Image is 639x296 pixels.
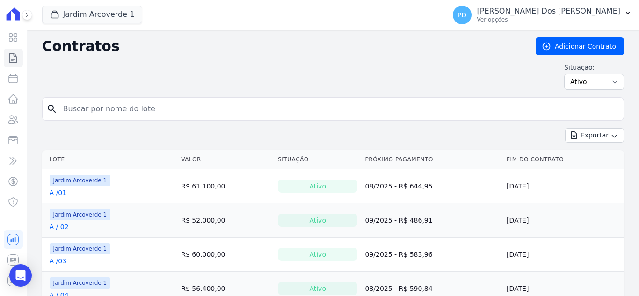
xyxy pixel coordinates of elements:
[361,150,503,169] th: Próximo Pagamento
[50,175,111,186] span: Jardim Arcoverde 1
[58,100,620,118] input: Buscar por nome do lote
[278,180,358,193] div: Ativo
[365,251,432,258] a: 09/2025 - R$ 583,96
[457,12,466,18] span: PD
[50,188,67,197] a: A /01
[274,150,362,169] th: Situação
[42,38,521,55] h2: Contratos
[477,7,620,16] p: [PERSON_NAME] Dos [PERSON_NAME]
[9,264,32,287] div: Open Intercom Messenger
[565,128,624,143] button: Exportar
[503,169,624,203] td: [DATE]
[503,203,624,238] td: [DATE]
[365,182,432,190] a: 08/2025 - R$ 644,95
[564,63,624,72] label: Situação:
[50,209,111,220] span: Jardim Arcoverde 1
[42,6,143,23] button: Jardim Arcoverde 1
[42,150,178,169] th: Lote
[536,37,624,55] a: Adicionar Contrato
[477,16,620,23] p: Ver opções
[50,243,111,254] span: Jardim Arcoverde 1
[50,277,111,289] span: Jardim Arcoverde 1
[365,217,432,224] a: 09/2025 - R$ 486,91
[503,150,624,169] th: Fim do Contrato
[50,222,69,231] a: A / 02
[278,214,358,227] div: Ativo
[365,285,432,292] a: 08/2025 - R$ 590,84
[50,256,67,266] a: A /03
[177,169,274,203] td: R$ 61.100,00
[503,238,624,272] td: [DATE]
[177,150,274,169] th: Valor
[177,238,274,272] td: R$ 60.000,00
[278,282,358,295] div: Ativo
[278,248,358,261] div: Ativo
[445,2,639,28] button: PD [PERSON_NAME] Dos [PERSON_NAME] Ver opções
[46,103,58,115] i: search
[177,203,274,238] td: R$ 52.000,00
